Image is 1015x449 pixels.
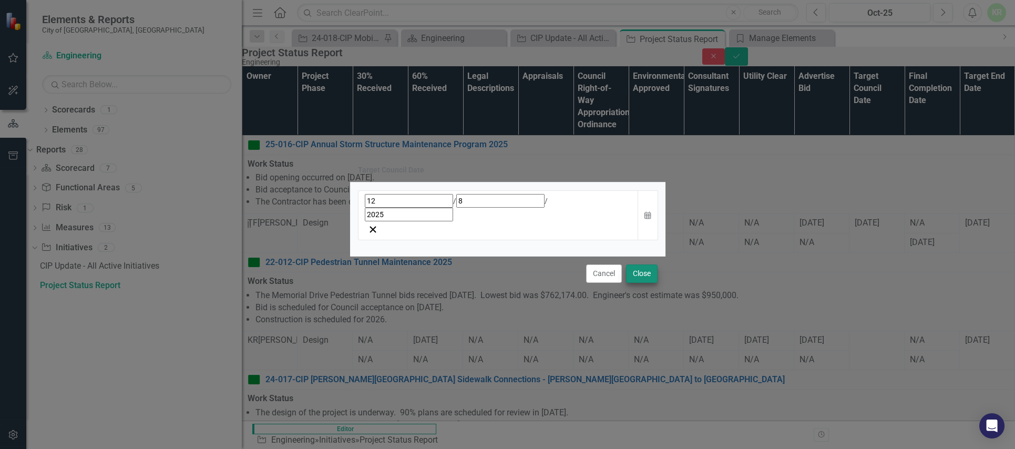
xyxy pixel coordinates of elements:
[453,197,456,205] span: /
[358,166,424,174] div: Target Council Date
[979,413,1004,438] div: Open Intercom Messenger
[626,264,658,283] button: Close
[545,197,548,205] span: /
[586,264,622,283] button: Cancel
